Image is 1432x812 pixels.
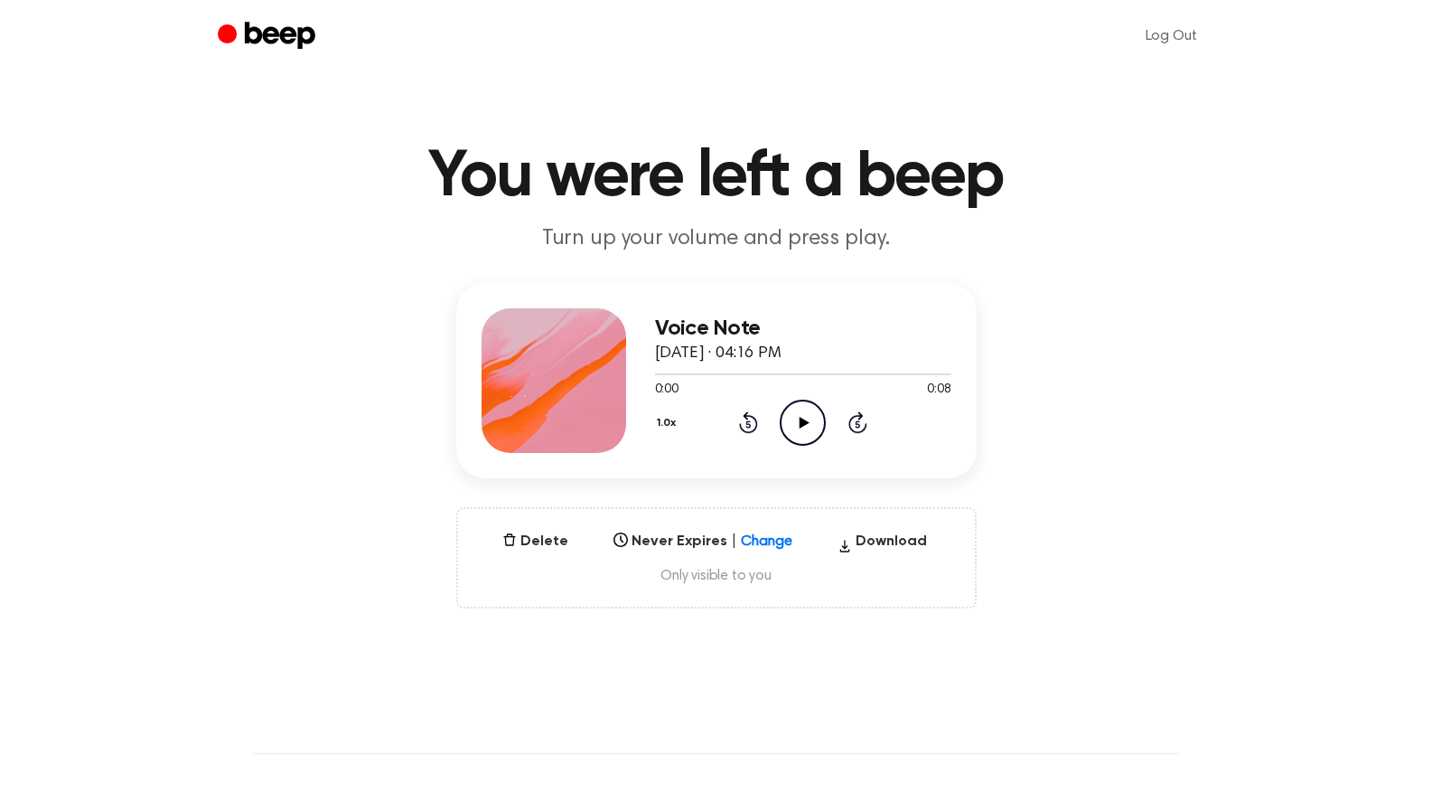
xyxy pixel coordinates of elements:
[655,381,679,400] span: 0:00
[655,408,683,439] button: 1.0x
[480,567,953,585] span: Only visible to you
[830,531,934,560] button: Download
[218,19,320,54] a: Beep
[495,531,576,552] button: Delete
[254,145,1179,210] h1: You were left a beep
[370,224,1063,254] p: Turn up your volume and press play.
[655,316,951,341] h3: Voice Note
[655,345,782,362] span: [DATE] · 04:16 PM
[927,381,950,400] span: 0:08
[1128,14,1215,58] a: Log Out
